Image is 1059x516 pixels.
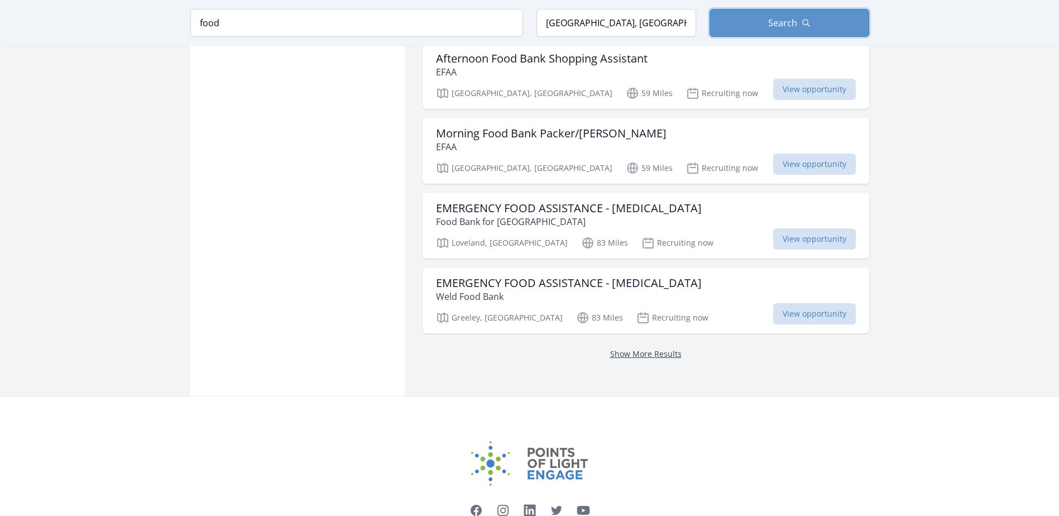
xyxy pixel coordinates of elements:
[423,193,869,259] a: EMERGENCY FOOD ASSISTANCE - [MEDICAL_DATA] Food Bank for [GEOGRAPHIC_DATA] Loveland, [GEOGRAPHIC_...
[686,87,758,100] p: Recruiting now
[436,202,702,215] h3: EMERGENCY FOOD ASSISTANCE - [MEDICAL_DATA]
[423,43,869,109] a: Afternoon Food Bank Shopping Assistant EFAA [GEOGRAPHIC_DATA], [GEOGRAPHIC_DATA] 59 Miles Recruit...
[436,127,667,140] h3: Morning Food Bank Packer/[PERSON_NAME]
[436,276,702,290] h3: EMERGENCY FOOD ASSISTANCE - [MEDICAL_DATA]
[768,16,797,30] span: Search
[436,311,563,324] p: Greeley, [GEOGRAPHIC_DATA]
[576,311,623,324] p: 83 Miles
[436,236,568,250] p: Loveland, [GEOGRAPHIC_DATA]
[423,267,869,333] a: EMERGENCY FOOD ASSISTANCE - [MEDICAL_DATA] Weld Food Bank Greeley, [GEOGRAPHIC_DATA] 83 Miles Rec...
[710,9,869,37] button: Search
[436,65,648,79] p: EFAA
[436,290,702,303] p: Weld Food Bank
[436,87,612,100] p: [GEOGRAPHIC_DATA], [GEOGRAPHIC_DATA]
[773,79,856,100] span: View opportunity
[626,161,673,175] p: 59 Miles
[190,9,523,37] input: Keyword
[636,311,708,324] p: Recruiting now
[436,52,648,65] h3: Afternoon Food Bank Shopping Assistant
[423,118,869,184] a: Morning Food Bank Packer/[PERSON_NAME] EFAA [GEOGRAPHIC_DATA], [GEOGRAPHIC_DATA] 59 Miles Recruit...
[436,215,702,228] p: Food Bank for [GEOGRAPHIC_DATA]
[641,236,713,250] p: Recruiting now
[436,140,667,154] p: EFAA
[536,9,696,37] input: Location
[773,303,856,324] span: View opportunity
[773,228,856,250] span: View opportunity
[581,236,628,250] p: 83 Miles
[436,161,612,175] p: [GEOGRAPHIC_DATA], [GEOGRAPHIC_DATA]
[610,348,682,359] a: Show More Results
[686,161,758,175] p: Recruiting now
[773,154,856,175] span: View opportunity
[471,441,588,486] img: Points of Light Engage
[626,87,673,100] p: 59 Miles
